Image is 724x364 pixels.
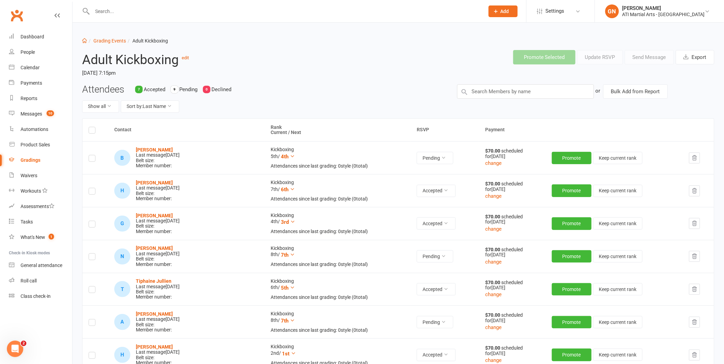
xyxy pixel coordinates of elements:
[485,181,540,192] div: scheduled for [DATE]
[21,157,40,163] div: Gradings
[281,218,295,226] button: 3rd
[114,314,130,330] div: Aidan Lucas
[136,350,180,355] div: Last message [DATE]
[179,86,197,93] span: Pending
[9,45,72,60] a: People
[108,119,264,142] th: Contact
[114,183,130,199] div: Hannie Chu
[485,148,501,154] strong: $70.00
[593,349,643,361] button: Keep current rank
[552,283,592,295] button: Promote
[144,86,165,93] span: Accepted
[9,137,72,153] a: Product Sales
[281,153,295,161] button: 4th
[411,119,479,142] th: RSVP
[485,280,540,291] div: scheduled for [DATE]
[82,50,340,67] h2: Adult Kickboxing
[21,126,48,132] div: Automations
[552,250,592,263] button: Promote
[49,234,54,240] span: 1
[9,106,72,122] a: Messages 10
[593,316,643,328] button: Keep current rank
[9,60,72,75] a: Calendar
[21,204,54,209] div: Assessments
[271,328,404,333] div: Attendances since last grading: 0 style ( 0 total)
[485,192,502,200] button: change
[603,84,668,99] button: Bulk Add from Report
[9,168,72,183] a: Waivers
[271,229,404,234] div: Attendances since last grading: 0 style ( 0 total)
[417,250,453,263] button: Pending
[21,80,42,86] div: Payments
[282,351,289,357] span: 1st
[271,163,404,169] div: Attendances since last grading: 0 style ( 0 total)
[676,50,714,64] button: Export
[9,230,72,245] a: What's New1
[552,217,592,230] button: Promote
[271,196,404,202] div: Attendances since last grading: 0 style ( 0 total)
[593,185,643,197] button: Keep current rank
[485,148,540,159] div: scheduled for [DATE]
[136,180,180,202] div: Belt size: Member number:
[264,305,411,338] td: Kickboxing 8th /
[281,219,289,225] span: 3rd
[501,9,509,14] span: Add
[121,100,179,113] button: Sort by:Last Name
[281,185,295,194] button: 6th
[21,293,51,299] div: Class check-in
[182,55,189,60] a: edit
[264,273,411,306] td: Kickboxing 6th /
[281,318,288,324] span: 7th
[264,119,411,142] th: Rank Current / Next
[485,181,501,186] strong: $70.00
[136,279,180,300] div: Belt size: Member number:
[622,11,705,17] div: ATI Martial Arts - [GEOGRAPHIC_DATA]
[21,65,40,70] div: Calendar
[485,313,540,323] div: scheduled for [DATE]
[9,273,72,289] a: Roll call
[9,199,72,214] a: Assessments
[264,141,411,174] td: Kickboxing 5th /
[136,213,173,218] strong: [PERSON_NAME]
[9,91,72,106] a: Reports
[485,159,502,167] button: change
[9,153,72,168] a: Gradings
[171,86,178,93] div: 9
[21,96,37,101] div: Reports
[82,67,340,79] time: [DATE] 7:15pm
[281,251,295,259] button: 7th
[136,317,180,322] div: Last message [DATE]
[593,250,643,263] button: Keep current rank
[417,316,453,328] button: Pending
[21,234,45,240] div: What's New
[21,263,62,268] div: General attendance
[281,285,288,291] span: 5th
[136,251,180,256] div: Last message [DATE]
[82,84,124,95] h3: Attendees
[136,147,180,169] div: Belt size: Member number:
[485,214,540,225] div: scheduled for [DATE]
[271,262,404,267] div: Attendances since last grading: 0 style ( 0 total)
[114,216,130,232] div: Giada Cuomo
[136,312,180,333] div: Belt size: Member number:
[9,75,72,91] a: Payments
[417,217,456,230] button: Accepted
[136,245,173,251] a: [PERSON_NAME]
[136,180,173,185] a: [PERSON_NAME]
[264,240,411,273] td: Kickboxing 8th /
[485,247,501,252] strong: $70.00
[114,347,130,363] div: Hannah Murray
[21,219,33,225] div: Tasks
[203,86,210,93] div: 0
[593,283,643,295] button: Keep current rank
[136,344,173,350] a: [PERSON_NAME]
[136,278,171,284] a: Tiphaine Jullien
[136,311,173,317] a: [PERSON_NAME]
[90,7,480,16] input: Search...
[9,289,72,304] a: Class kiosk mode
[485,280,501,285] strong: $70.00
[457,84,594,99] input: Search Members by name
